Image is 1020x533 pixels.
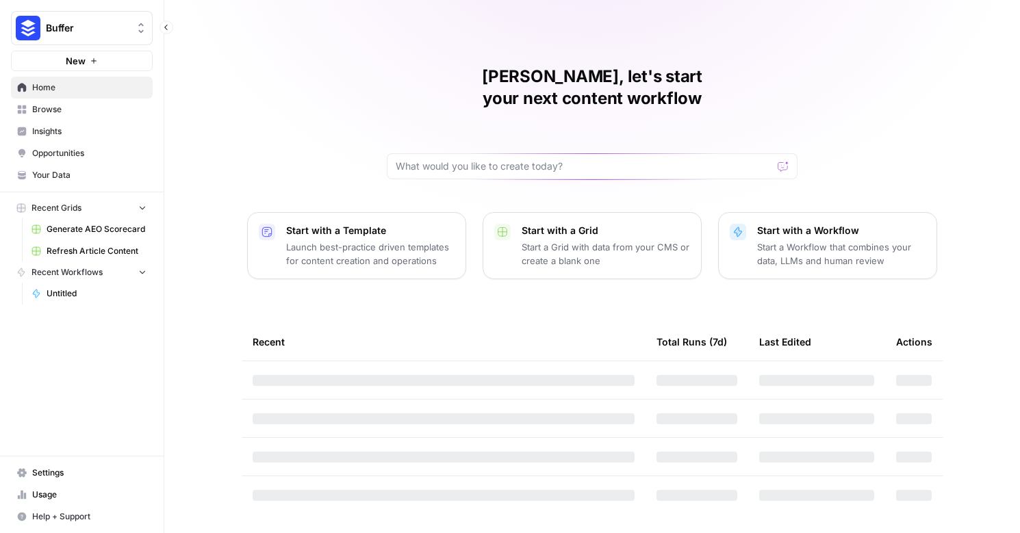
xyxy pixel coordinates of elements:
[32,125,146,138] span: Insights
[11,11,153,45] button: Workspace: Buffer
[11,120,153,142] a: Insights
[32,467,146,479] span: Settings
[25,283,153,304] a: Untitled
[47,223,146,235] span: Generate AEO Scorecard
[11,77,153,99] a: Home
[47,287,146,300] span: Untitled
[66,54,86,68] span: New
[11,462,153,484] a: Settings
[11,506,153,528] button: Help + Support
[46,21,129,35] span: Buffer
[396,159,772,173] input: What would you like to create today?
[522,224,690,237] p: Start with a Grid
[16,16,40,40] img: Buffer Logo
[32,103,146,116] span: Browse
[11,142,153,164] a: Opportunities
[32,81,146,94] span: Home
[32,510,146,523] span: Help + Support
[11,484,153,506] a: Usage
[31,266,103,278] span: Recent Workflows
[247,212,466,279] button: Start with a TemplateLaunch best-practice driven templates for content creation and operations
[759,323,811,361] div: Last Edited
[25,240,153,262] a: Refresh Article Content
[11,99,153,120] a: Browse
[32,169,146,181] span: Your Data
[656,323,727,361] div: Total Runs (7d)
[32,489,146,501] span: Usage
[483,212,702,279] button: Start with a GridStart a Grid with data from your CMS or create a blank one
[32,147,146,159] span: Opportunities
[757,240,926,268] p: Start a Workflow that combines your data, LLMs and human review
[757,224,926,237] p: Start with a Workflow
[387,66,798,109] h1: [PERSON_NAME], let's start your next content workflow
[47,245,146,257] span: Refresh Article Content
[286,224,455,237] p: Start with a Template
[286,240,455,268] p: Launch best-practice driven templates for content creation and operations
[11,51,153,71] button: New
[253,323,635,361] div: Recent
[522,240,690,268] p: Start a Grid with data from your CMS or create a blank one
[11,164,153,186] a: Your Data
[896,323,932,361] div: Actions
[11,198,153,218] button: Recent Grids
[31,202,81,214] span: Recent Grids
[11,262,153,283] button: Recent Workflows
[25,218,153,240] a: Generate AEO Scorecard
[718,212,937,279] button: Start with a WorkflowStart a Workflow that combines your data, LLMs and human review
